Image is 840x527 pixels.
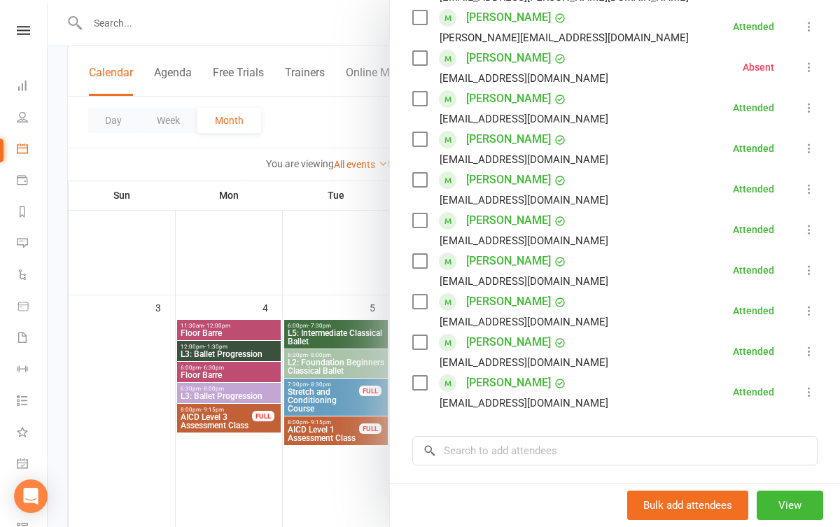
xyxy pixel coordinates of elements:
div: Attended [733,265,774,275]
div: [EMAIL_ADDRESS][DOMAIN_NAME] [440,191,608,209]
div: [EMAIL_ADDRESS][DOMAIN_NAME] [440,232,608,250]
div: [PERSON_NAME][EMAIL_ADDRESS][DOMAIN_NAME] [440,29,689,47]
div: [EMAIL_ADDRESS][DOMAIN_NAME] [440,394,608,412]
a: [PERSON_NAME] [466,290,551,313]
div: Attended [733,306,774,316]
a: Product Sales [17,292,48,323]
button: View [757,491,823,520]
div: Absent [743,62,774,72]
input: Search to add attendees [412,436,818,465]
a: General attendance kiosk mode [17,449,48,481]
div: [EMAIL_ADDRESS][DOMAIN_NAME] [440,150,608,169]
div: [EMAIL_ADDRESS][DOMAIN_NAME] [440,313,608,331]
div: [EMAIL_ADDRESS][DOMAIN_NAME] [440,110,608,128]
a: People [17,103,48,134]
a: [PERSON_NAME] [466,372,551,394]
a: [PERSON_NAME] [466,87,551,110]
a: [PERSON_NAME] [466,209,551,232]
div: Attended [733,225,774,234]
a: What's New [17,418,48,449]
div: [EMAIL_ADDRESS][DOMAIN_NAME] [440,272,608,290]
a: Calendar [17,134,48,166]
a: [PERSON_NAME] [466,128,551,150]
div: [EMAIL_ADDRESS][DOMAIN_NAME] [440,353,608,372]
div: Attended [733,184,774,194]
a: Reports [17,197,48,229]
div: Attended [733,387,774,397]
a: [PERSON_NAME] [466,331,551,353]
button: Bulk add attendees [627,491,748,520]
a: [PERSON_NAME] [466,250,551,272]
a: [PERSON_NAME] [466,169,551,191]
a: [PERSON_NAME] [466,6,551,29]
div: Attended [733,22,774,31]
div: Attended [733,346,774,356]
div: Attended [733,143,774,153]
a: Dashboard [17,71,48,103]
a: [PERSON_NAME] [466,47,551,69]
div: Open Intercom Messenger [14,479,48,513]
a: Payments [17,166,48,197]
div: [EMAIL_ADDRESS][DOMAIN_NAME] [440,69,608,87]
div: Attended [733,103,774,113]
